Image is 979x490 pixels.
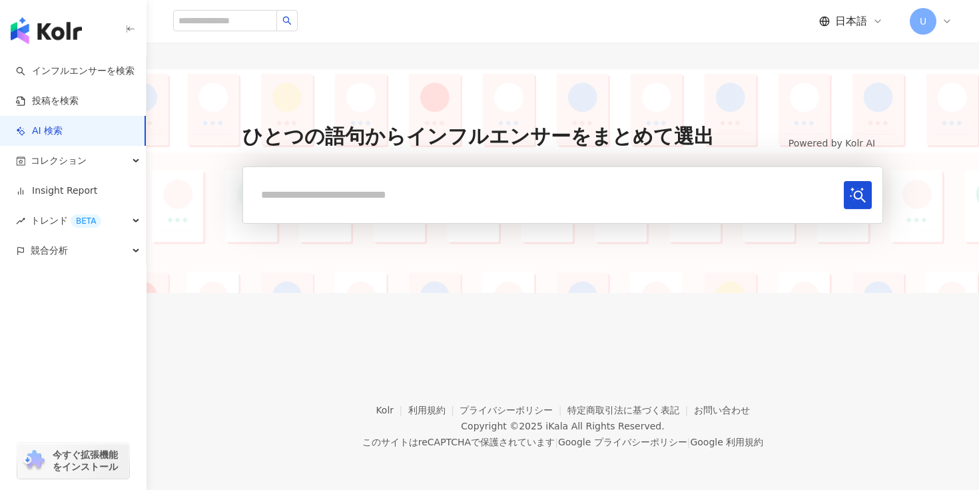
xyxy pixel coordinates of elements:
p: Powered by Kolr AI [781,137,883,150]
div: BETA [71,214,101,228]
a: iKala [545,421,568,431]
span: 競合分析 [31,236,68,266]
a: Google 利用規約 [690,437,763,447]
span: コレクション [31,146,87,176]
a: searchインフルエンサーを検索 [16,65,135,78]
span: rise [16,216,25,226]
div: Copyright © 2025 All Rights Reserved. [461,421,664,431]
button: Search Button [844,181,872,209]
img: chrome extension [21,450,47,471]
span: search [282,16,292,25]
span: トレンド [31,206,101,236]
a: お問い合わせ [694,405,750,415]
span: | [555,437,558,447]
span: 日本語 [835,14,867,29]
a: 特定商取引法に基づく表記 [567,405,694,415]
span: 今すぐ拡張機能をインストール [53,449,125,473]
a: 投稿を検索 [16,95,79,108]
a: プライバシーポリシー [460,405,567,415]
span: このサイトはreCAPTCHAで保護されています [362,434,764,450]
a: Insight Report [16,184,97,198]
a: Google プライバシーポリシー [558,437,687,447]
a: chrome extension今すぐ拡張機能をインストール [17,443,129,479]
img: logo [11,17,82,44]
p: ひとつの語句からインフルエンサーをまとめて選出 [242,122,714,150]
a: Kolr [376,405,408,415]
a: 利用規約 [408,405,460,415]
span: | [687,437,691,447]
span: U [920,14,926,29]
a: AI 検索 [16,124,63,138]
